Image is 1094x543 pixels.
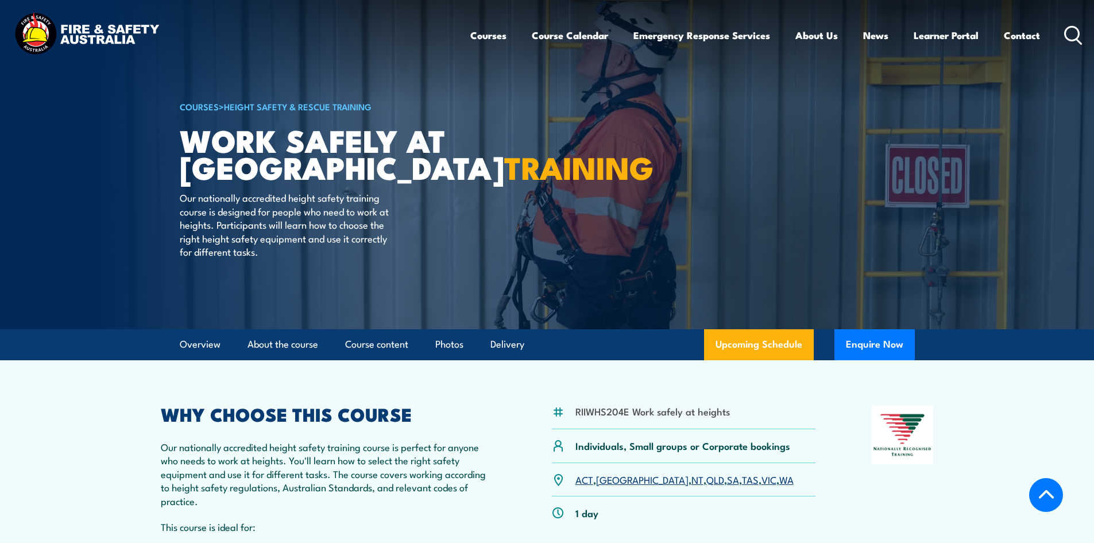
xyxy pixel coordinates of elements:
p: Our nationally accredited height safety training course is designed for people who need to work a... [180,191,389,258]
a: TAS [742,472,759,486]
a: Course content [345,329,408,360]
li: RIIWHS204E Work safely at heights [575,405,730,418]
a: Height Safety & Rescue Training [224,100,372,113]
h6: > [180,99,463,113]
p: This course is ideal for: [161,520,496,533]
a: Delivery [490,329,524,360]
a: QLD [706,472,724,486]
a: Courses [470,20,507,51]
a: About Us [795,20,838,51]
a: COURSES [180,100,219,113]
a: VIC [761,472,776,486]
h2: WHY CHOOSE THIS COURSE [161,406,496,422]
button: Enquire Now [834,329,915,360]
p: 1 day [575,506,598,519]
a: SA [727,472,739,486]
a: Contact [1004,20,1040,51]
a: Photos [435,329,463,360]
a: About the course [248,329,318,360]
a: Emergency Response Services [633,20,770,51]
a: ACT [575,472,593,486]
h1: Work Safely at [GEOGRAPHIC_DATA] [180,126,463,180]
p: Our nationally accredited height safety training course is perfect for anyone who needs to work a... [161,440,496,507]
a: Overview [180,329,221,360]
a: WA [779,472,794,486]
a: Learner Portal [914,20,979,51]
a: NT [691,472,703,486]
a: Course Calendar [532,20,608,51]
a: [GEOGRAPHIC_DATA] [596,472,689,486]
p: Individuals, Small groups or Corporate bookings [575,439,790,452]
strong: TRAINING [504,143,654,190]
p: , , , , , , , [575,473,794,486]
a: Upcoming Schedule [704,329,814,360]
img: Nationally Recognised Training logo. [872,406,934,464]
a: News [863,20,888,51]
